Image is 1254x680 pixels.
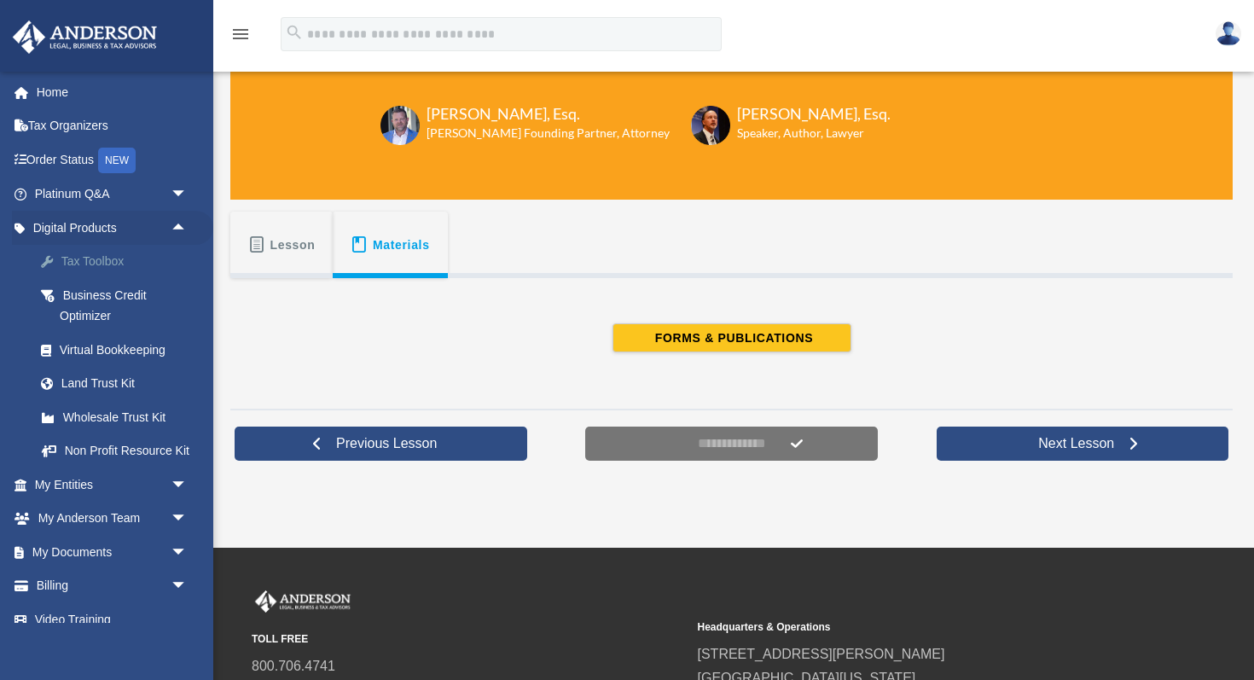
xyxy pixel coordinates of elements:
[171,211,205,246] span: arrow_drop_up
[8,20,162,54] img: Anderson Advisors Platinum Portal
[60,340,192,361] div: Virtual Bookkeeping
[24,278,213,333] a: Business Credit Optimizer
[650,329,813,346] span: FORMS & PUBLICATIONS
[235,427,527,461] a: Previous Lesson
[322,435,450,452] span: Previous Lesson
[1216,21,1241,46] img: User Pic
[737,125,869,142] h6: Speaker, Author, Lawyer
[1025,435,1128,452] span: Next Lesson
[285,23,304,42] i: search
[171,177,205,212] span: arrow_drop_down
[60,251,192,272] div: Tax Toolbox
[12,569,213,603] a: Billingarrow_drop_down
[252,590,354,613] img: Anderson Advisors Platinum Portal
[380,106,420,145] img: Toby-circle-head.png
[252,659,335,673] a: 800.706.4741
[60,285,192,327] div: Business Credit Optimizer
[427,125,670,142] h6: [PERSON_NAME] Founding Partner, Attorney
[373,230,430,260] span: Materials
[230,30,251,44] a: menu
[698,647,945,661] a: [STREET_ADDRESS][PERSON_NAME]
[612,323,851,352] button: FORMS & PUBLICATIONS
[12,75,213,109] a: Home
[937,427,1229,461] a: Next Lesson
[230,24,251,44] i: menu
[12,502,213,536] a: My Anderson Teamarrow_drop_down
[24,400,213,434] a: Wholesale Trust Kit
[24,434,213,468] a: Non Profit Resource Kit
[171,468,205,503] span: arrow_drop_down
[24,333,213,367] a: Virtual Bookkeeping
[252,631,686,648] small: TOLL FREE
[60,373,192,394] div: Land Trust Kit
[60,440,192,462] div: Non Profit Resource Kit
[60,407,192,428] div: Wholesale Trust Kit
[12,177,213,212] a: Platinum Q&Aarrow_drop_down
[691,106,730,145] img: Scott-Estill-Headshot.png
[171,569,205,604] span: arrow_drop_down
[427,103,670,125] h3: [PERSON_NAME], Esq.
[314,323,1150,352] a: FORMS & PUBLICATIONS
[12,109,213,143] a: Tax Organizers
[24,367,213,401] a: Land Trust Kit
[270,230,316,260] span: Lesson
[171,502,205,537] span: arrow_drop_down
[12,602,213,636] a: Video Training
[12,468,213,502] a: My Entitiesarrow_drop_down
[98,148,136,173] div: NEW
[698,619,1132,636] small: Headquarters & Operations
[12,142,213,177] a: Order StatusNEW
[12,211,213,245] a: Digital Productsarrow_drop_up
[171,535,205,570] span: arrow_drop_down
[24,245,213,279] a: Tax Toolbox
[12,535,213,569] a: My Documentsarrow_drop_down
[737,103,891,125] h3: [PERSON_NAME], Esq.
